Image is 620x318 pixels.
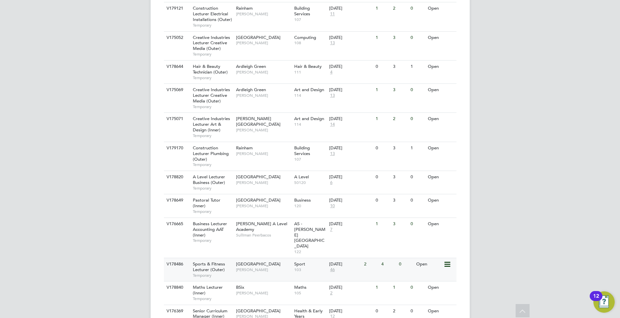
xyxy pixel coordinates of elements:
span: Hair & Beauty Technician (Outer) [193,64,228,75]
span: Ardleigh Green [236,64,266,69]
div: [DATE] [329,198,372,203]
span: Sulliman Peerbacos [236,233,291,238]
span: [PERSON_NAME] [236,93,291,98]
div: 0 [374,194,391,207]
div: Open [426,281,455,294]
div: [DATE] [329,64,372,70]
div: V178486 [165,258,188,270]
span: Temporary [193,186,233,191]
div: Open [426,194,455,207]
span: Rainham [236,5,253,11]
span: 10 [329,203,336,209]
div: 4 [380,258,397,270]
span: Sport [294,261,305,267]
div: 3 [391,218,409,230]
div: 1 [391,281,409,294]
span: Art and Design [294,87,324,92]
div: [DATE] [329,285,372,290]
div: 2 [391,113,409,125]
div: 0 [374,61,391,73]
span: [PERSON_NAME] [236,203,291,209]
span: Business [294,197,311,203]
span: Building Services [294,145,310,156]
span: Business Lecturer Accounting AAT (Inner) [193,221,227,238]
div: 0 [397,258,415,270]
div: Open [415,258,443,270]
span: Hair & Beauty [294,64,322,69]
div: Open [426,2,455,15]
div: [DATE] [329,308,372,314]
div: 3 [391,32,409,44]
div: 1 [374,84,391,96]
span: [PERSON_NAME] [236,70,291,75]
span: 14 [329,122,336,127]
div: 1 [409,142,426,154]
div: V176665 [165,218,188,230]
div: 1 [374,113,391,125]
span: Ardleigh Green [236,87,266,92]
div: [DATE] [329,221,372,227]
span: 2 [329,290,333,296]
div: 12 [593,296,599,305]
div: 3 [391,171,409,183]
span: 107 [294,157,326,162]
div: V178644 [165,61,188,73]
span: Building Services [294,5,310,17]
span: 105 [294,290,326,296]
div: V176369 [165,305,188,317]
span: 111 [294,70,326,75]
div: 0 [409,84,426,96]
div: 0 [374,142,391,154]
span: Creative Industries Lecturer Creative Media (Outer) [193,35,230,52]
span: Art and Design [294,116,324,121]
span: [PERSON_NAME] [236,290,291,296]
span: Construction Lecturer Plumbing (Outer) [193,145,229,162]
span: [PERSON_NAME][GEOGRAPHIC_DATA] [236,116,281,127]
div: 1 [374,281,391,294]
div: [DATE] [329,261,361,267]
div: V178649 [165,194,188,207]
span: [PERSON_NAME] [236,267,291,272]
div: [DATE] [329,145,372,151]
div: Open [426,305,455,317]
div: Open [426,171,455,183]
span: 11 [329,11,336,17]
div: V179121 [165,2,188,15]
div: 1 [374,218,391,230]
div: 0 [374,171,391,183]
div: [DATE] [329,87,372,93]
span: [PERSON_NAME] [236,151,291,156]
span: Creative Industries Lecturer Art & Design (Inner) [193,116,230,133]
div: 2 [391,305,409,317]
span: Temporary [193,209,233,214]
div: 3 [391,142,409,154]
div: 1 [409,61,426,73]
span: Pastoral Tutor (Inner) [193,197,220,209]
div: Open [426,32,455,44]
div: Open [426,218,455,230]
div: 0 [374,305,391,317]
span: 13 [329,151,336,157]
span: 107 [294,17,326,22]
span: [PERSON_NAME] [236,180,291,185]
div: 0 [409,281,426,294]
span: A Level [294,174,309,180]
span: Computing [294,35,316,40]
span: Temporary [193,238,233,243]
div: V175071 [165,113,188,125]
span: Temporary [193,104,233,109]
div: 0 [409,218,426,230]
div: [DATE] [329,174,372,180]
span: Temporary [193,23,233,28]
div: 2 [391,2,409,15]
span: [PERSON_NAME] [236,11,291,17]
div: Open [426,84,455,96]
div: 0 [409,2,426,15]
button: Open Resource Center, 12 new notifications [593,291,615,313]
div: [DATE] [329,35,372,41]
span: 46 [329,267,336,273]
span: Temporary [193,75,233,80]
span: Rainham [236,145,253,151]
span: Creative Industries Lecturer Creative Media (Outer) [193,87,230,104]
span: 4 [329,70,333,75]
